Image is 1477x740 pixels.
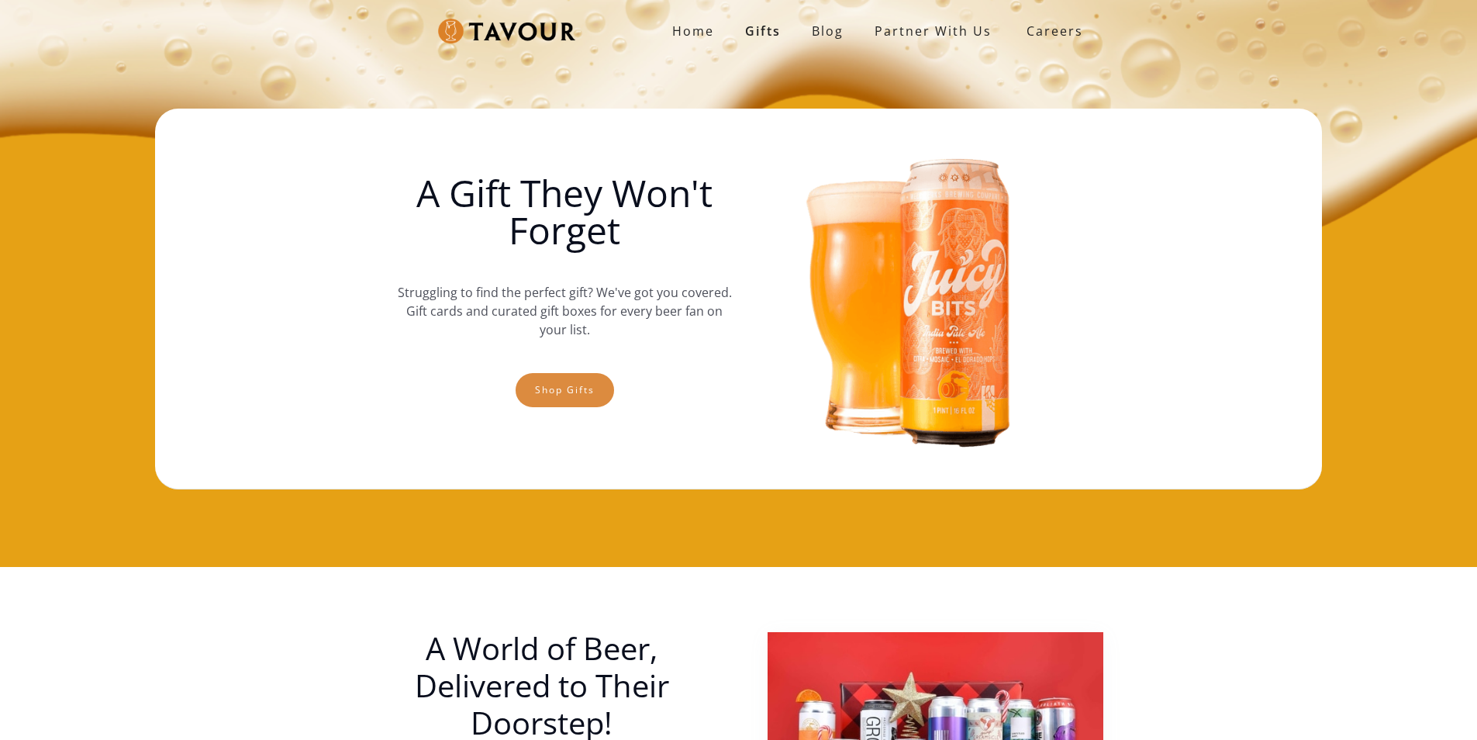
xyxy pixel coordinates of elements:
a: Gifts [730,16,796,47]
a: Careers [1007,9,1095,53]
p: Struggling to find the perfect gift? We've got you covered. Gift cards and curated gift boxes for... [397,268,732,354]
a: partner with us [859,16,1007,47]
h1: A Gift They Won't Forget [397,175,732,249]
a: Blog [796,16,859,47]
strong: Careers [1027,16,1083,47]
strong: Home [672,22,714,40]
a: Shop gifts [516,373,614,407]
a: Home [657,16,730,47]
